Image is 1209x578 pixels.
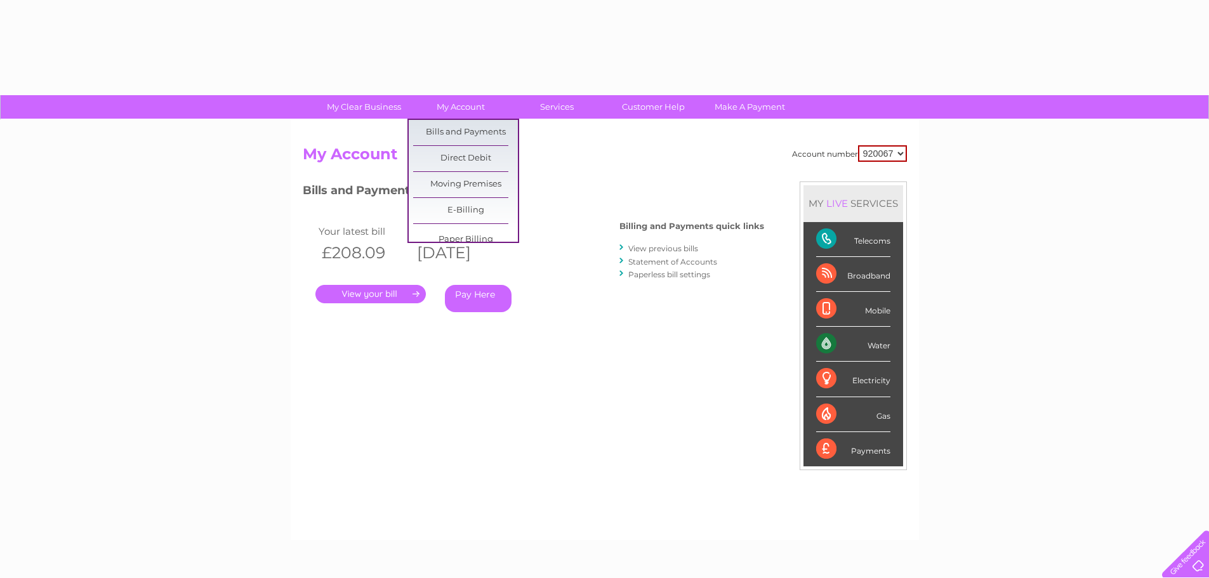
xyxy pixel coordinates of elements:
div: Account number [792,145,907,162]
a: Bills and Payments [413,120,518,145]
a: My Account [408,95,513,119]
a: Pay Here [445,285,512,312]
h4: Billing and Payments quick links [619,221,764,231]
th: £208.09 [315,240,411,266]
h3: Bills and Payments [303,181,764,204]
div: Broadband [816,257,890,292]
a: . [315,285,426,303]
a: Paperless bill settings [628,270,710,279]
a: Moving Premises [413,172,518,197]
div: Water [816,327,890,362]
div: LIVE [824,197,850,209]
a: E-Billing [413,198,518,223]
th: [DATE] [411,240,506,266]
a: My Clear Business [312,95,416,119]
a: Customer Help [601,95,706,119]
a: Paper Billing [413,227,518,253]
td: Your latest bill [315,223,411,240]
a: Statement of Accounts [628,257,717,266]
a: View previous bills [628,244,698,253]
div: MY SERVICES [803,185,903,221]
div: Electricity [816,362,890,397]
h2: My Account [303,145,907,169]
a: Make A Payment [697,95,802,119]
a: Direct Debit [413,146,518,171]
div: Gas [816,397,890,432]
a: Services [505,95,609,119]
div: Telecoms [816,222,890,257]
div: Payments [816,432,890,466]
div: Mobile [816,292,890,327]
